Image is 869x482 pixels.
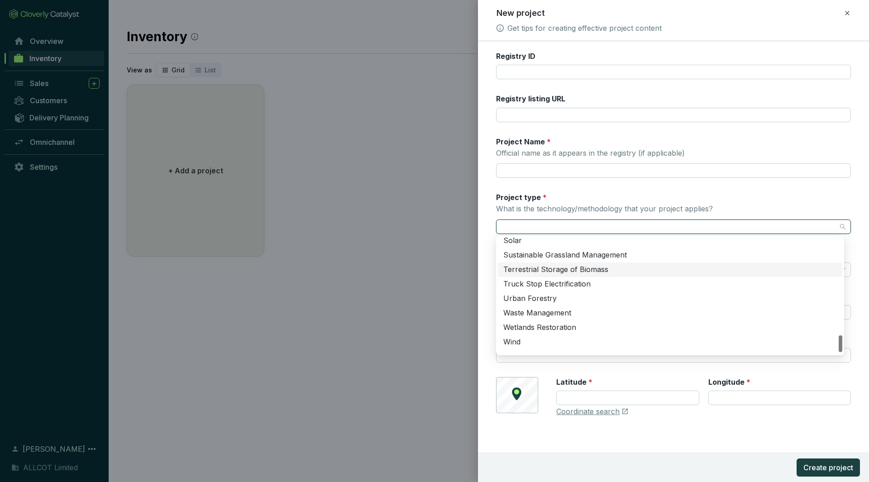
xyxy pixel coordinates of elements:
div: Solar [498,234,842,248]
a: Get tips for creating effective project content [507,23,662,33]
div: Sustainable Grassland Management [503,250,837,260]
div: Truck Stop Electrification [498,277,842,291]
label: Registry listing URL [496,94,565,104]
div: Truck Stop Electrification [503,279,837,289]
a: Coordinate search [556,407,620,417]
div: Sustainable Grassland Management [498,248,842,262]
label: Registry ID [496,51,535,61]
div: Waste Management [498,306,842,320]
p: Official name as it appears in the registry (if applicable) [496,148,685,158]
div: Waste Management [503,308,837,318]
div: Solar [503,236,837,246]
div: Wetlands Restoration [503,323,837,333]
div: Urban Forestry [503,294,837,304]
label: Longitude [708,377,750,387]
label: Latitude [556,377,592,387]
div: Wooden Building Elements [503,352,837,362]
h2: New project [497,7,545,19]
label: Project type [496,192,547,202]
div: Terrestrial Storage of Biomass [503,265,837,275]
span: Create project [803,462,853,473]
div: Urban Forestry [498,291,842,306]
div: Terrestrial Storage of Biomass [498,262,842,277]
div: Wetlands Restoration [498,320,842,335]
div: Wind [503,337,837,347]
label: Project Name [496,137,551,147]
p: What is the technology/methodology that your project applies? [496,204,713,214]
div: Wooden Building Elements [498,349,842,364]
div: Wind [498,335,842,349]
button: Create project [797,458,860,477]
